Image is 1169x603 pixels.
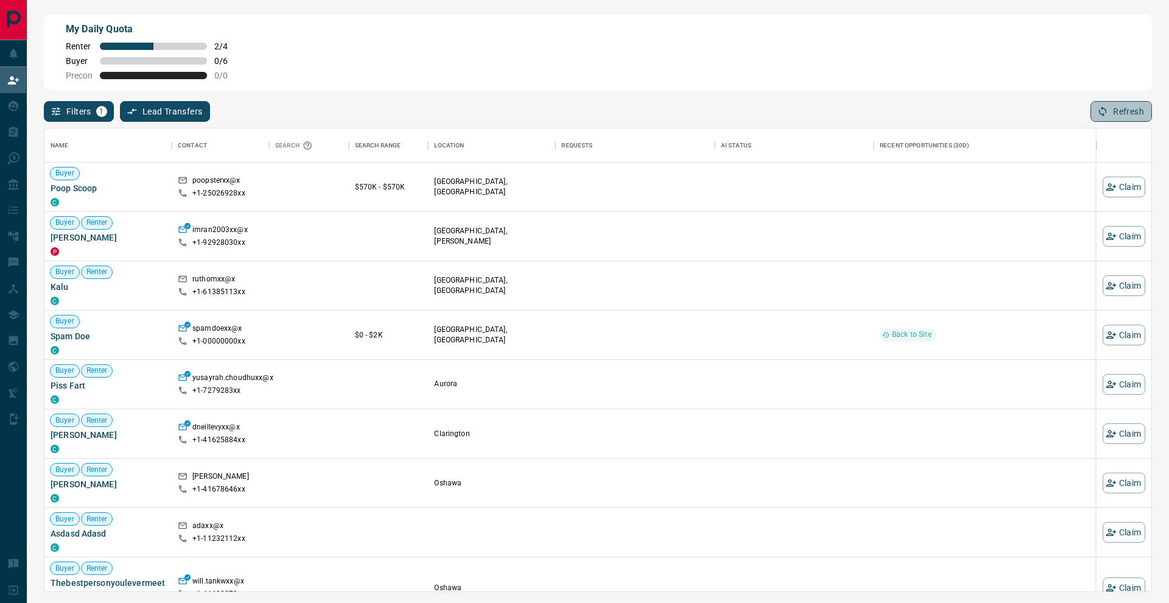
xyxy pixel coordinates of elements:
[355,182,423,192] p: $570K - $570K
[51,182,166,194] span: Poop Scoop
[82,514,113,524] span: Renter
[51,577,166,601] span: Thebestpersonyoulevermeet [PERSON_NAME]
[51,281,166,293] span: Kalu
[51,247,59,256] div: property.ca
[192,238,245,248] p: +1- 92928030xx
[82,415,113,426] span: Renter
[66,41,93,51] span: Renter
[51,231,166,244] span: [PERSON_NAME]
[51,217,79,228] span: Buyer
[428,129,555,163] div: Location
[192,589,245,599] p: +1- 41698879xx
[51,445,59,453] div: condos.ca
[82,563,113,574] span: Renter
[51,198,59,206] div: condos.ca
[97,107,106,116] span: 1
[355,330,423,340] p: $0 - $2K
[192,435,245,445] p: +1- 41625884xx
[192,225,248,238] p: imran2003xx@x
[51,330,166,342] span: Spam Doe
[434,583,549,593] p: Oshawa
[51,346,59,354] div: condos.ca
[214,71,241,80] span: 0 / 0
[192,386,241,396] p: +1- 7279283xx
[1103,177,1145,197] button: Claim
[192,323,242,336] p: spamdoexx@x
[1090,101,1152,122] button: Refresh
[192,373,273,386] p: yusayrah.choudhuxx@x
[172,129,269,163] div: Contact
[51,514,79,524] span: Buyer
[66,71,93,80] span: Precon
[1103,473,1145,493] button: Claim
[51,316,79,326] span: Buyer
[275,129,315,163] div: Search
[192,576,244,589] p: will.tankwxx@x
[178,129,207,163] div: Contact
[82,267,113,277] span: Renter
[51,494,59,503] div: condos.ca
[874,129,1097,163] div: Recent Opportunities (30d)
[51,267,79,277] span: Buyer
[434,325,549,345] p: [GEOGRAPHIC_DATA], [GEOGRAPHIC_DATA]
[192,484,245,495] p: +1- 41678646xx
[434,226,549,247] p: [GEOGRAPHIC_DATA], [PERSON_NAME]
[192,336,245,347] p: +1- 00000000xx
[561,129,592,163] div: Requests
[214,41,241,51] span: 2 / 4
[192,287,245,297] p: +1- 61385113xx
[355,129,401,163] div: Search Range
[1103,522,1145,543] button: Claim
[44,101,114,122] button: Filters1
[192,534,245,544] p: +1- 11232112xx
[51,395,59,404] div: condos.ca
[1103,577,1145,598] button: Claim
[192,471,249,484] p: [PERSON_NAME]
[51,129,69,163] div: Name
[82,217,113,228] span: Renter
[715,129,874,163] div: AI Status
[349,129,429,163] div: Search Range
[66,56,93,66] span: Buyer
[1103,275,1145,296] button: Claim
[51,379,166,392] span: Piss Fart
[51,465,79,475] span: Buyer
[51,563,79,574] span: Buyer
[51,543,59,552] div: condos.ca
[555,129,714,163] div: Requests
[82,465,113,475] span: Renter
[192,188,245,199] p: +1- 25026928xx
[192,175,240,188] p: poopsterxx@x
[51,478,166,490] span: [PERSON_NAME]
[434,177,549,197] p: [GEOGRAPHIC_DATA], [GEOGRAPHIC_DATA]
[434,379,549,389] p: Aurora
[51,527,166,540] span: Asdasd Adasd
[192,274,235,287] p: ruthomxx@x
[51,297,59,305] div: condos.ca
[1103,325,1145,345] button: Claim
[82,365,113,376] span: Renter
[214,56,241,66] span: 0 / 6
[887,330,936,340] span: Back to Site
[51,168,79,178] span: Buyer
[721,129,751,163] div: AI Status
[434,429,549,439] p: Clarington
[1103,374,1145,395] button: Claim
[51,429,166,441] span: [PERSON_NAME]
[192,422,240,435] p: dneillevyxx@x
[434,478,549,488] p: Oshawa
[192,521,223,534] p: adaxx@x
[44,129,172,163] div: Name
[434,129,464,163] div: Location
[66,22,241,37] p: My Daily Quota
[51,415,79,426] span: Buyer
[1103,226,1145,247] button: Claim
[120,101,211,122] button: Lead Transfers
[1103,423,1145,444] button: Claim
[51,365,79,376] span: Buyer
[880,129,969,163] div: Recent Opportunities (30d)
[434,275,549,296] p: [GEOGRAPHIC_DATA], [GEOGRAPHIC_DATA]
